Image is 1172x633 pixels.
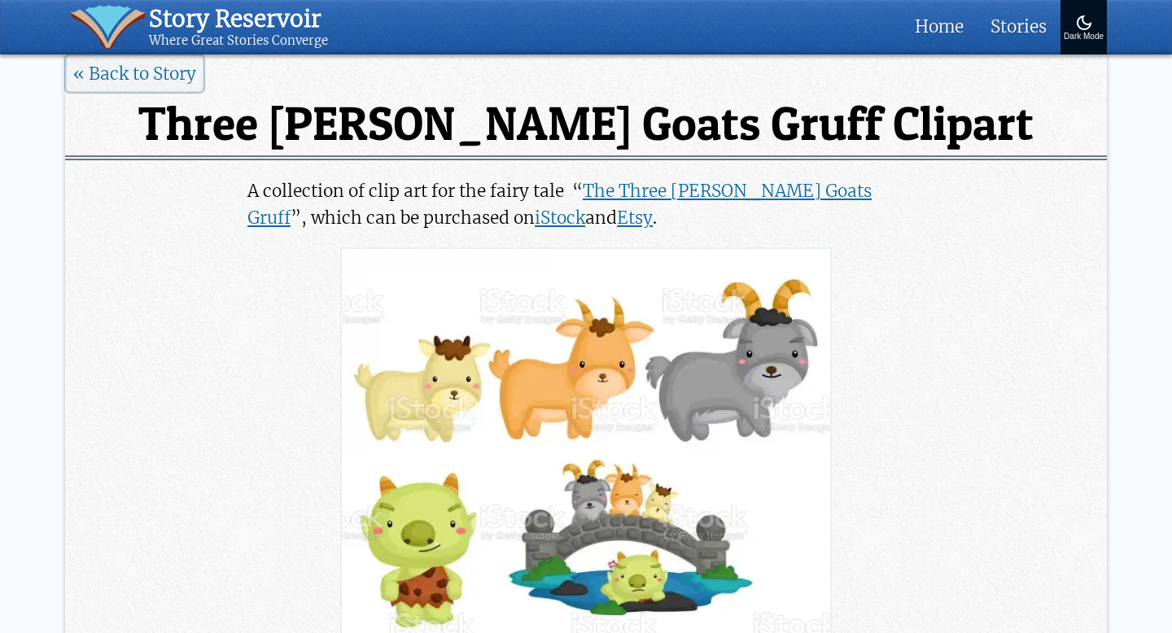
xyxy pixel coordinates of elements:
[535,207,585,229] a: iStock
[1064,33,1104,41] div: Dark Mode
[149,5,328,33] div: Story Reservoir
[1074,13,1094,33] img: Turn On Dark Mode
[617,207,653,229] a: Etsy
[70,5,146,49] img: icon of book with waver spilling out.
[149,33,328,49] div: Where Great Stories Converge
[65,55,204,93] a: « Back to Story
[65,99,1107,149] h1: Three [PERSON_NAME] Goats Gruff Clipart
[247,177,925,232] p: A collection of clip art for the fairy tale “ ”, which can be purchased on and .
